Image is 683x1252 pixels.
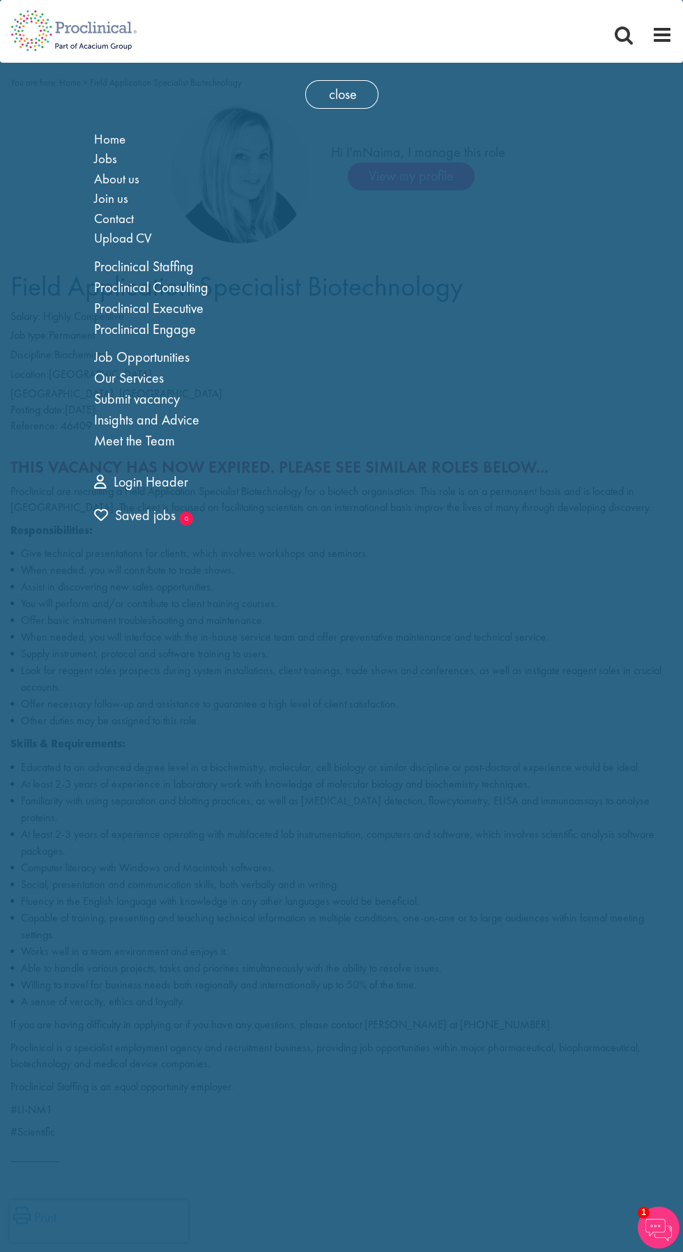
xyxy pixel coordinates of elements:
[94,299,204,317] a: Proclinical Executive
[94,130,125,148] a: Home
[94,150,117,167] a: Jobs
[94,229,152,247] a: Upload CV
[94,506,176,524] span: Saved jobs
[94,348,190,366] a: Job Opportunities
[638,1207,680,1249] img: Chatbot
[94,170,139,188] a: About us
[94,411,199,429] a: Insights and Advice
[94,210,134,227] a: Contact
[94,390,180,408] a: Submit vacancy
[94,432,175,450] a: Meet the Team
[94,369,164,387] a: Our Services
[305,80,378,109] span: close
[94,190,128,207] a: Join us
[94,473,188,491] a: Login Header
[94,505,176,526] a: 0 jobs in shortlist
[179,512,193,526] sub: 0
[94,257,194,275] a: Proclinical Staffing
[638,1207,650,1219] span: 1
[94,320,196,338] a: Proclinical Engage
[94,278,208,296] a: Proclinical Consulting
